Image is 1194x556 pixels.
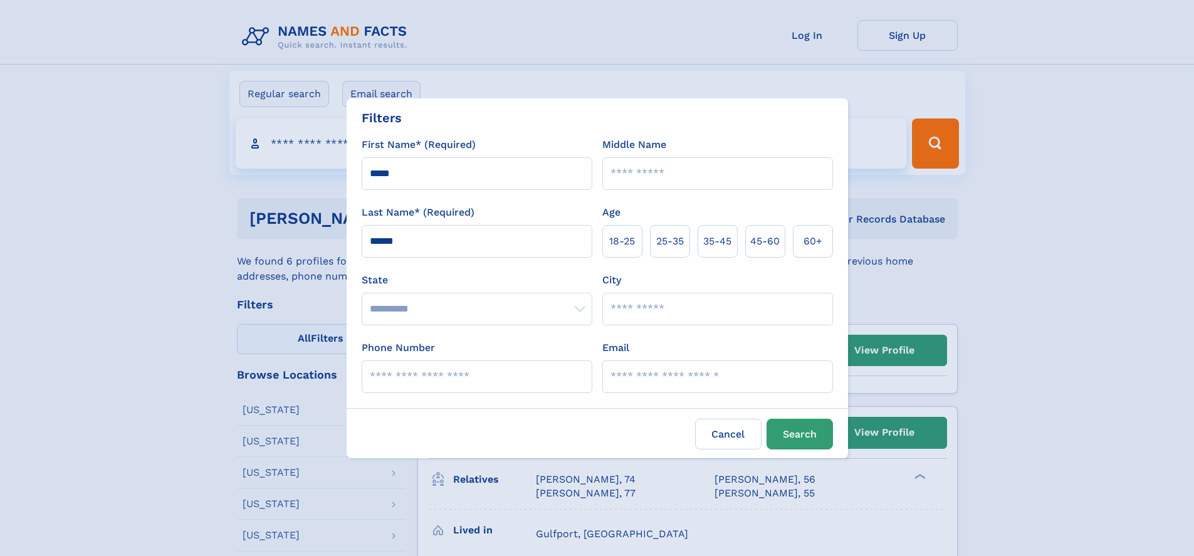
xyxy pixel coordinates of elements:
[750,234,780,249] span: 45‑60
[362,205,474,220] label: Last Name* (Required)
[362,108,402,127] div: Filters
[602,273,621,288] label: City
[362,137,476,152] label: First Name* (Required)
[362,273,592,288] label: State
[609,234,635,249] span: 18‑25
[362,340,435,355] label: Phone Number
[602,340,629,355] label: Email
[695,419,762,449] label: Cancel
[656,234,684,249] span: 25‑35
[602,205,621,220] label: Age
[703,234,731,249] span: 35‑45
[767,419,833,449] button: Search
[804,234,822,249] span: 60+
[602,137,666,152] label: Middle Name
